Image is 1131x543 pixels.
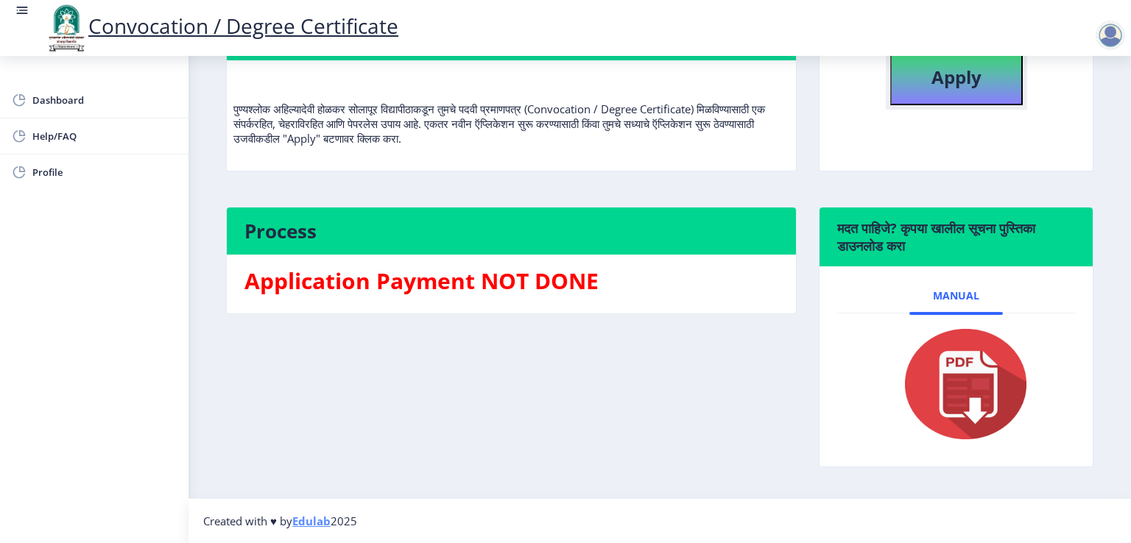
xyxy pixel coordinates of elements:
[909,278,1003,313] a: Manual
[203,514,357,528] span: Created with ♥ by 2025
[883,325,1030,443] img: pdf.png
[233,72,789,146] p: पुण्यश्लोक अहिल्यादेवी होळकर सोलापूर विद्यापीठाकडून तुमचे पदवी प्रमाणपत्र (Convocation / Degree C...
[32,91,177,109] span: Dashboard
[890,54,1023,105] button: Apply
[44,3,88,53] img: logo
[931,65,982,89] b: Apply
[32,163,177,181] span: Profile
[44,12,398,40] a: Convocation / Degree Certificate
[933,290,979,302] span: Manual
[244,266,778,296] h3: Application Payment NOT DONE
[837,219,1075,255] h6: मदत पाहिजे? कृपया खालील सूचना पुस्तिका डाउनलोड करा
[32,127,177,145] span: Help/FAQ
[292,514,331,528] a: Edulab
[244,219,778,243] h4: Process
